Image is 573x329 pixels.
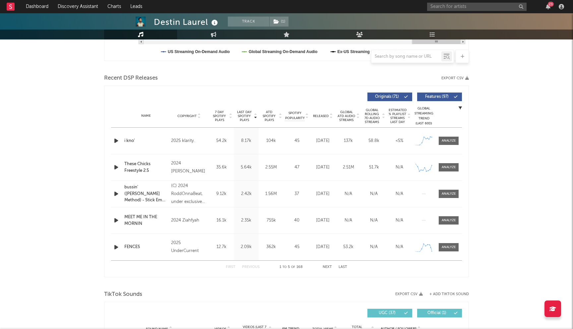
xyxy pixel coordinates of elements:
[414,106,434,126] div: Global Streaming Trend (Last 60D)
[124,214,168,227] a: MEET ME IN THE MORNIN
[285,217,308,224] div: 40
[235,191,257,197] div: 2.42k
[441,76,469,80] button: Export CSV
[260,138,282,144] div: 104k
[339,265,347,269] button: Last
[395,292,423,296] button: Export CSV
[260,244,282,250] div: 362k
[388,108,407,124] span: Estimated % Playlist Streams Last Day
[548,2,554,7] div: 23
[269,17,289,27] span: ( 1 )
[338,49,406,54] text: Ex-US Streaming On-Demand Audio
[285,164,308,171] div: 47
[312,191,334,197] div: [DATE]
[260,164,282,171] div: 2.55M
[235,138,257,144] div: 8.17k
[337,244,359,250] div: 53.2k
[228,17,269,27] button: Track
[388,164,411,171] div: N/A
[417,309,462,317] button: Official(1)
[388,244,411,250] div: N/A
[337,164,359,171] div: 2.51M
[211,191,232,197] div: 9.12k
[421,95,452,99] span: Features ( 97 )
[235,110,253,122] span: Last Day Spotify Plays
[372,311,402,315] span: UGC ( 37 )
[363,217,385,224] div: N/A
[235,244,257,250] div: 2.09k
[337,191,359,197] div: N/A
[371,54,441,59] input: Search by song name or URL
[337,138,359,144] div: 137k
[363,191,385,197] div: N/A
[337,110,355,122] span: Global ATD Audio Streams
[124,244,168,250] a: FENCES
[171,137,207,145] div: 2025 klarity.
[171,182,207,206] div: (C) 2024 RoddOnnaBeat, under exclusive license to The System
[337,217,359,224] div: N/A
[312,164,334,171] div: [DATE]
[429,293,469,296] button: + Add TikTok Sound
[242,265,260,269] button: Previous
[171,217,207,225] div: 2024 Ziahfyah
[546,4,550,9] button: 23
[285,138,308,144] div: 45
[363,244,385,250] div: N/A
[104,291,142,298] span: TikTok Sounds
[285,191,308,197] div: 37
[363,108,381,124] span: Global Rolling 7D Audio Streams
[211,164,232,171] div: 35.6k
[211,138,232,144] div: 54.2k
[260,110,278,122] span: ATD Spotify Plays
[285,244,308,250] div: 45
[249,49,318,54] text: Global Streaming On-Demand Audio
[211,217,232,224] div: 16.1k
[211,244,232,250] div: 12.7k
[388,217,411,224] div: N/A
[363,138,385,144] div: 58.8k
[367,309,412,317] button: UGC(37)
[168,49,230,54] text: US Streaming On-Demand Audio
[312,244,334,250] div: [DATE]
[124,138,168,144] a: i kno'
[104,74,158,82] span: Recent DSP Releases
[260,217,282,224] div: 755k
[171,239,207,255] div: 2025 UnderCurrent
[154,17,220,28] div: Destin Laurel
[417,93,462,101] button: Features(97)
[423,293,469,296] button: + Add TikTok Sound
[372,95,402,99] span: Originals ( 71 )
[177,114,197,118] span: Copyright
[270,17,288,27] button: (1)
[260,191,282,197] div: 1.56M
[388,191,411,197] div: N/A
[323,265,332,269] button: Next
[273,263,309,271] div: 1 5 168
[124,184,168,204] a: bussin' ([PERSON_NAME] Method) - Stick Em 2k20 Remix
[313,114,329,118] span: Released
[367,93,412,101] button: Originals(71)
[124,161,168,174] a: These Chicks Freestyle 2.5
[235,217,257,224] div: 2.35k
[124,113,168,118] div: Name
[363,164,385,171] div: 51.7k
[388,138,411,144] div: <5%
[421,311,452,315] span: Official ( 1 )
[312,217,334,224] div: [DATE]
[235,164,257,171] div: 5.64k
[171,160,207,175] div: 2024 [PERSON_NAME]
[291,266,295,269] span: of
[211,110,228,122] span: 7 Day Spotify Plays
[312,138,334,144] div: [DATE]
[283,266,286,269] span: to
[427,3,527,11] input: Search for artists
[285,111,305,121] span: Spotify Popularity
[226,265,235,269] button: First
